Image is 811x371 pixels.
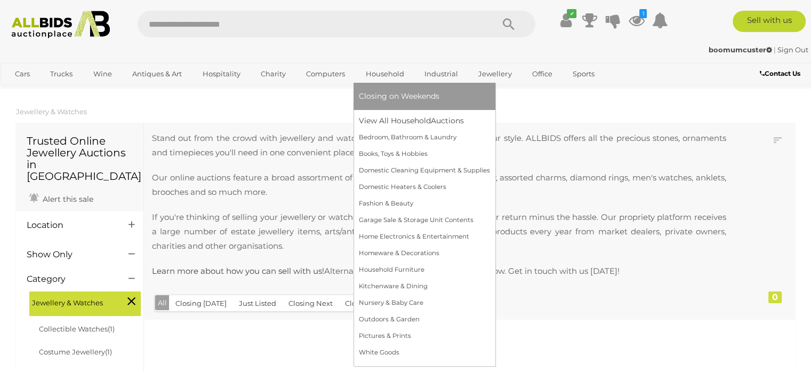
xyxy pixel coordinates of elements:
a: Contact Us [760,68,803,80]
a: boomumcuster [709,45,774,54]
a: Computers [299,65,352,83]
a: Sell with us [733,11,806,32]
a: Wine [86,65,119,83]
a: Learn more about how you can sell with us! [152,266,324,276]
h4: Location [27,220,113,230]
span: Alert this sale [40,194,93,204]
a: [GEOGRAPHIC_DATA] [8,83,98,100]
a: Collectible Watches(1) [39,325,115,333]
i: ✔ [567,9,576,18]
button: Search [482,11,535,37]
a: Costume Jewellery(1) [39,348,112,356]
span: (1) [108,325,115,333]
a: Trucks [43,65,79,83]
a: Jewellery [471,65,518,83]
a: Antiques & Art [125,65,189,83]
a: ✔ [558,11,574,30]
button: Closing [DATE] [169,295,233,312]
strong: boomumcuster [709,45,772,54]
a: Hospitality [196,65,247,83]
button: All [155,295,170,311]
a: Household [359,65,411,83]
img: Allbids.com.au [6,11,116,38]
a: Charity [254,65,293,83]
b: Contact Us [760,69,800,77]
a: Sign Out [777,45,808,54]
p: If you're thinking of selling your jewellery or watches, ALLBIDS can help maximise your return mi... [152,210,726,253]
div: 0 [768,291,782,303]
h1: Trusted Online Jewellery Auctions in [GEOGRAPHIC_DATA] [27,135,133,182]
span: | [774,45,776,54]
h4: Category [27,274,113,284]
a: Alert this sale [27,190,96,206]
h4: Show Only [27,250,113,259]
a: Cars [8,65,37,83]
p: Stand out from the crowd with jewellery and watches that perfectly complement your style. ALLBIDS... [152,131,726,160]
span: (1) [105,348,112,356]
i: 1 [639,9,647,18]
p: Our online auctions feature a broad assortment of lockets, pendants, sterling jewellery, assorted... [152,170,726,199]
span: Jewellery & Watches [32,294,112,309]
a: Sports [566,65,601,83]
button: Closed [339,295,375,312]
button: Closing Next [282,295,339,312]
a: 1 [628,11,644,30]
a: Office [525,65,559,83]
p: Alternatively, simply to find out how. Get in touch with us [DATE]! [152,264,726,278]
a: Industrial [417,65,465,83]
a: Jewellery & Watches [16,107,87,116]
button: Just Listed [232,295,283,312]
